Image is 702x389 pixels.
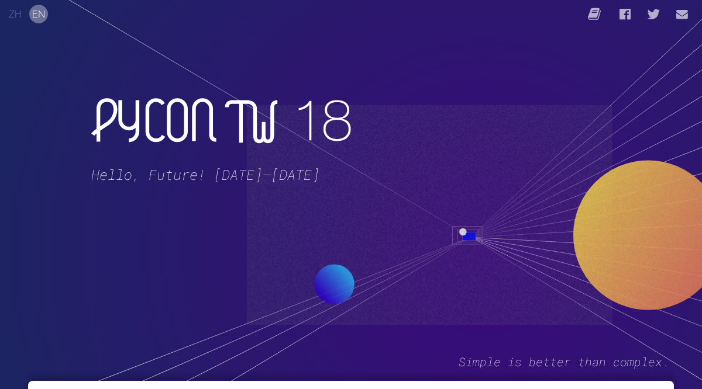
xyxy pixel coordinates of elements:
[6,5,25,23] button: ZH
[91,98,351,145] h1: PyCon TW 18
[91,164,206,186] span: Hello, Future!
[9,9,22,20] a: ZH
[214,164,320,186] span: [DATE]–[DATE]
[29,5,48,23] button: EN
